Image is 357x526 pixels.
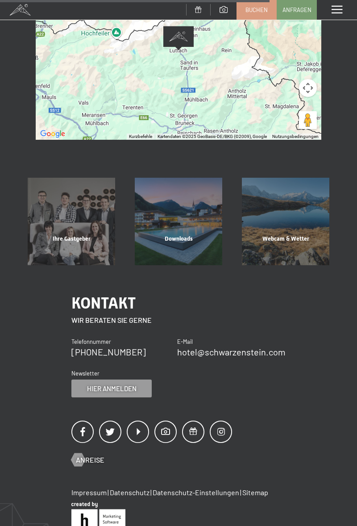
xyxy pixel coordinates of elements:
[71,316,152,324] span: Wir beraten Sie gerne
[282,6,311,14] span: Anfragen
[177,338,193,345] span: E-Mail
[38,128,67,140] a: Dieses Gebiet in Google Maps öffnen (in neuem Fenster)
[125,178,232,265] a: Anreise: Hotel Schwarzenstein in Luttach, Ahrntal, Südtirol, Italien Downloads
[240,488,241,497] span: |
[165,235,193,242] span: Downloads
[277,0,316,19] a: Anfragen
[177,346,286,357] a: hotel@schwarzenstein.com
[38,128,67,140] img: Google
[71,488,107,497] a: Impressum
[71,338,111,345] span: Telefonnummer
[18,178,125,265] a: Anreise: Hotel Schwarzenstein in Luttach, Ahrntal, Südtirol, Italien Ihre Gastgeber
[160,22,197,54] div: Alpine Luxury SPA Resort SCHWARZENSTEIN
[272,134,319,139] a: Nutzungsbedingungen
[262,235,309,242] span: Webcam & Wetter
[53,235,91,242] span: Ihre Gastgeber
[129,134,152,140] button: Kurzbefehle
[232,178,339,265] a: Anreise: Hotel Schwarzenstein in Luttach, Ahrntal, Südtirol, Italien Webcam & Wetter
[158,134,267,139] span: Kartendaten ©2025 GeoBasis-DE/BKG (©2009), Google
[153,488,239,497] a: Datenschutz-Einstellungen
[245,6,268,14] span: Buchen
[150,488,152,497] span: |
[299,79,317,97] button: Kamerasteuerung für die Karte
[76,455,104,465] span: Anreise
[71,455,104,465] a: Anreise
[71,346,146,357] a: [PHONE_NUMBER]
[237,0,276,19] a: Buchen
[110,488,149,497] a: Datenschutz
[71,294,136,312] span: Kontakt
[71,370,100,377] span: Newsletter
[108,488,109,497] span: |
[299,111,317,129] button: Pegman auf die Karte ziehen, um Street View aufzurufen
[242,488,268,497] a: Sitemap
[87,384,137,393] span: Hier anmelden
